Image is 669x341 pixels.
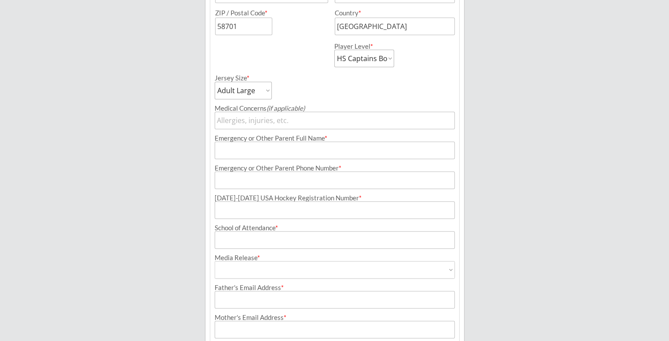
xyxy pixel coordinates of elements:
[267,104,305,112] em: (if applicable)
[215,75,260,81] div: Jersey Size
[215,135,455,141] div: Emergency or Other Parent Full Name
[334,43,394,50] div: Player Level
[215,105,455,112] div: Medical Concerns
[215,284,455,291] div: Father's Email Address
[215,10,327,16] div: ZIP / Postal Code
[215,254,455,261] div: Media Release
[335,10,444,16] div: Country
[215,195,455,201] div: [DATE]-[DATE] USA Hockey Registration Number
[215,112,455,129] input: Allergies, injuries, etc.
[215,314,455,321] div: Mother's Email Address
[215,225,455,231] div: School of Attendance
[215,165,455,171] div: Emergency or Other Parent Phone Number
